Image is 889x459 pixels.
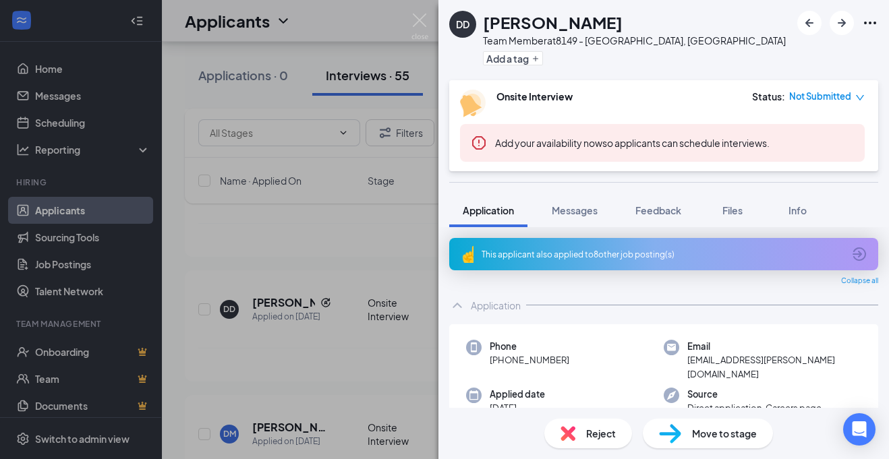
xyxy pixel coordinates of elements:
[482,249,843,260] div: This applicant also applied to 8 other job posting(s)
[797,11,822,35] button: ArrowLeftNew
[855,93,865,102] span: down
[483,51,543,65] button: PlusAdd a tag
[635,204,681,216] span: Feedback
[692,426,757,441] span: Move to stage
[841,276,878,286] span: Collapse all
[788,204,807,216] span: Info
[449,297,465,313] svg: ChevronUp
[490,340,569,353] span: Phone
[495,137,770,149] span: so applicants can schedule interviews.
[834,15,850,31] svg: ArrowRight
[851,246,867,262] svg: ArrowCircle
[722,204,743,216] span: Files
[687,353,861,381] span: [EMAIL_ADDRESS][PERSON_NAME][DOMAIN_NAME]
[687,388,822,401] span: Source
[843,413,876,446] div: Open Intercom Messenger
[862,15,878,31] svg: Ellipses
[687,401,822,415] span: Direct application, Careers page
[496,90,573,102] b: Onsite Interview
[532,55,540,63] svg: Plus
[490,401,545,415] span: [DATE]
[471,299,521,312] div: Application
[752,90,785,103] div: Status :
[495,136,602,150] button: Add your availability now
[490,388,545,401] span: Applied date
[801,15,818,31] svg: ArrowLeftNew
[463,204,514,216] span: Application
[471,135,487,151] svg: Error
[830,11,854,35] button: ArrowRight
[483,11,623,34] h1: [PERSON_NAME]
[483,34,786,47] div: Team Member at 8149 - [GEOGRAPHIC_DATA], [GEOGRAPHIC_DATA]
[490,353,569,367] span: [PHONE_NUMBER]
[687,340,861,353] span: Email
[456,18,469,31] div: DD
[552,204,598,216] span: Messages
[586,426,616,441] span: Reject
[789,90,851,103] span: Not Submitted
